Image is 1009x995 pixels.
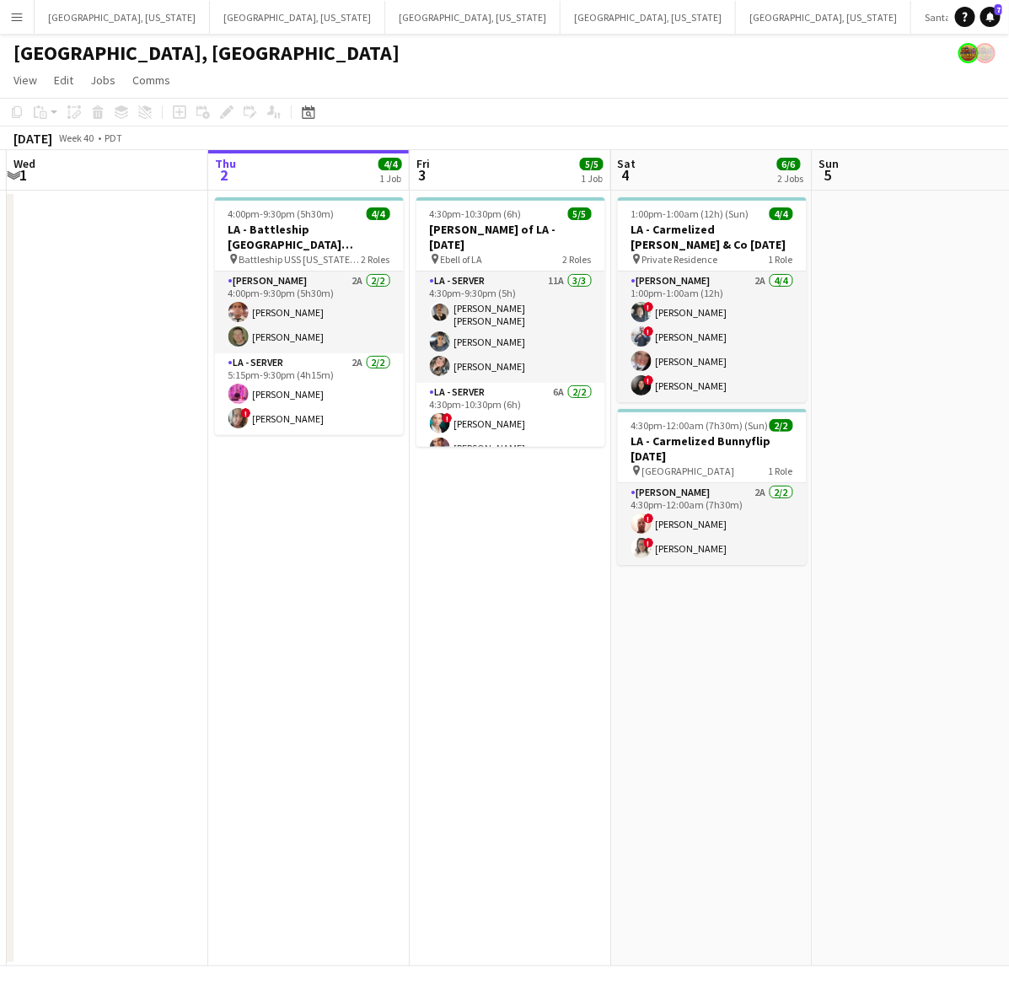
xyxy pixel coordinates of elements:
[83,69,122,91] a: Jobs
[13,130,52,147] div: [DATE]
[385,1,561,34] button: [GEOGRAPHIC_DATA], [US_STATE]
[561,1,736,34] button: [GEOGRAPHIC_DATA], [US_STATE]
[132,73,170,88] span: Comms
[56,132,98,144] span: Week 40
[958,43,979,63] app-user-avatar: Rollin Hero
[995,4,1002,15] span: 7
[54,73,73,88] span: Edit
[13,40,400,66] h1: [GEOGRAPHIC_DATA], [GEOGRAPHIC_DATA]
[35,1,210,34] button: [GEOGRAPHIC_DATA], [US_STATE]
[980,7,1001,27] a: 7
[126,69,177,91] a: Comms
[47,69,80,91] a: Edit
[7,69,44,91] a: View
[13,73,37,88] span: View
[105,132,122,144] div: PDT
[210,1,385,34] button: [GEOGRAPHIC_DATA], [US_STATE]
[736,1,911,34] button: [GEOGRAPHIC_DATA], [US_STATE]
[975,43,996,63] app-user-avatar: Rollin Hero
[90,73,115,88] span: Jobs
